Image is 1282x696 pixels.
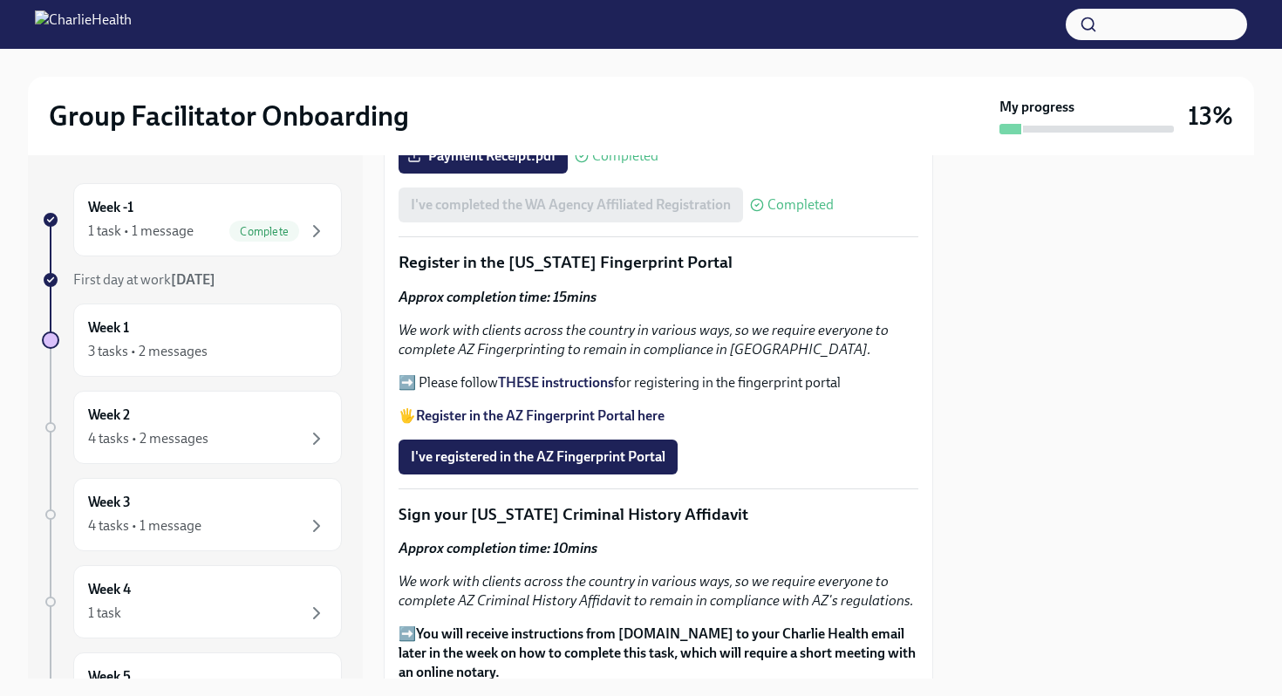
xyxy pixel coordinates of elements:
h6: Week 5 [88,667,131,686]
span: First day at work [73,271,215,288]
h6: Week 3 [88,493,131,512]
div: 4 tasks • 1 message [88,516,201,536]
span: Complete [229,225,299,238]
a: Week -11 task • 1 messageComplete [42,183,342,256]
span: Payment Receipt.pdf [411,147,556,165]
p: 🖐️ [399,406,918,426]
div: 3 tasks • 2 messages [88,342,208,361]
em: We work with clients across the country in various ways, so we require everyone to complete AZ Cr... [399,573,914,609]
strong: Approx completion time: 10mins [399,540,597,556]
label: Payment Receipt.pdf [399,139,568,174]
a: Week 13 tasks • 2 messages [42,304,342,377]
a: First day at work[DATE] [42,270,342,290]
h3: 13% [1188,100,1233,132]
span: Completed [592,149,658,163]
a: Week 24 tasks • 2 messages [42,391,342,464]
button: I've registered in the AZ Fingerprint Portal [399,440,678,474]
h2: Group Facilitator Onboarding [49,99,409,133]
h6: Week 1 [88,318,129,338]
span: I've registered in the AZ Fingerprint Portal [411,448,665,466]
a: THESE instructions [498,374,614,391]
p: ➡️ [399,624,918,682]
a: Week 41 task [42,565,342,638]
div: 1 task • 1 message [88,222,194,241]
h6: Week 2 [88,406,130,425]
img: CharlieHealth [35,10,132,38]
a: Week 34 tasks • 1 message [42,478,342,551]
strong: Approx completion time: 15mins [399,289,597,305]
div: 1 task [88,604,121,623]
h6: Week -1 [88,198,133,217]
h6: Week 4 [88,580,131,599]
div: 4 tasks • 2 messages [88,429,208,448]
a: Register in the AZ Fingerprint Portal here [416,407,665,424]
p: Register in the [US_STATE] Fingerprint Portal [399,251,918,274]
em: We work with clients across the country in various ways, so we require everyone to complete AZ Fi... [399,322,889,358]
span: Completed [767,198,834,212]
strong: You will receive instructions from [DOMAIN_NAME] to your Charlie Health email later in the week o... [399,625,916,680]
p: Sign your [US_STATE] Criminal History Affidavit [399,503,918,526]
strong: [DATE] [171,271,215,288]
strong: My progress [999,98,1074,117]
p: ➡️ Please follow for registering in the fingerprint portal [399,373,918,392]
